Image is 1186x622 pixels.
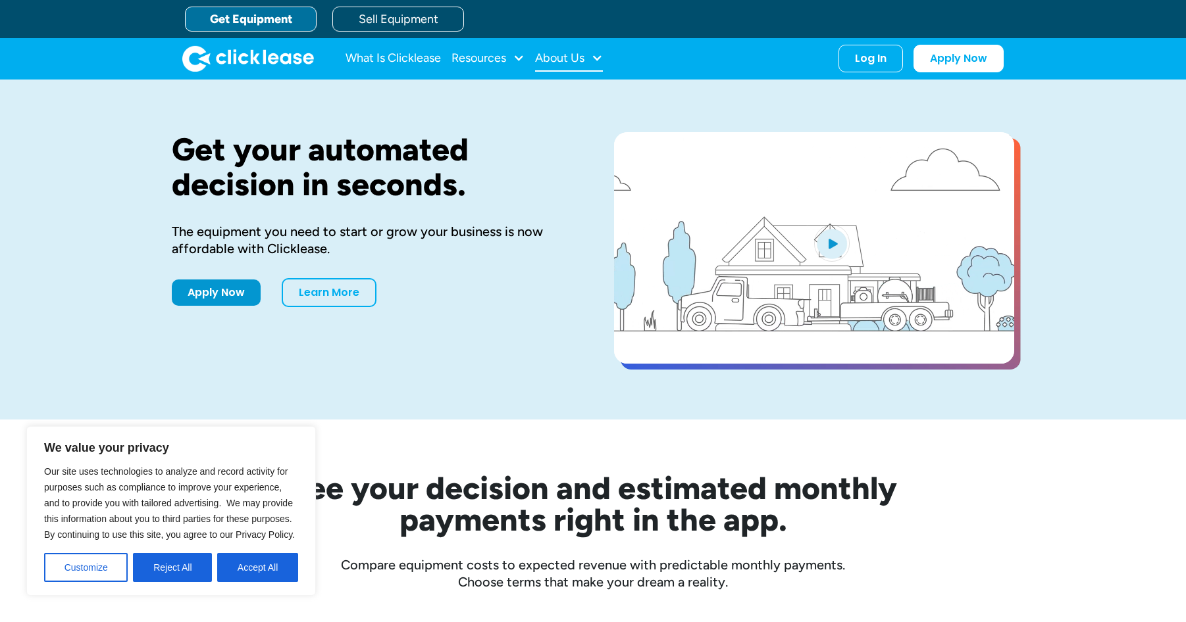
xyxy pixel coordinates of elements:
[26,426,316,596] div: We value your privacy
[282,278,376,307] a: Learn More
[332,7,464,32] a: Sell Equipment
[44,440,298,456] p: We value your privacy
[855,52,887,65] div: Log In
[182,45,314,72] a: home
[172,556,1014,590] div: Compare equipment costs to expected revenue with predictable monthly payments. Choose terms that ...
[133,553,212,582] button: Reject All
[451,45,525,72] div: Resources
[44,553,128,582] button: Customize
[914,45,1004,72] a: Apply Now
[172,279,261,306] a: Apply Now
[614,132,1014,364] a: open lightbox
[172,132,572,202] h1: Get your automated decision in seconds.
[185,7,317,32] a: Get Equipment
[535,45,603,72] div: About Us
[172,223,572,257] div: The equipment you need to start or grow your business is now affordable with Clicklease.
[224,472,962,535] h2: See your decision and estimated monthly payments right in the app.
[346,45,441,72] a: What Is Clicklease
[814,225,850,262] img: Blue play button logo on a light blue circular background
[217,553,298,582] button: Accept All
[44,466,295,540] span: Our site uses technologies to analyze and record activity for purposes such as compliance to impr...
[182,45,314,72] img: Clicklease logo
